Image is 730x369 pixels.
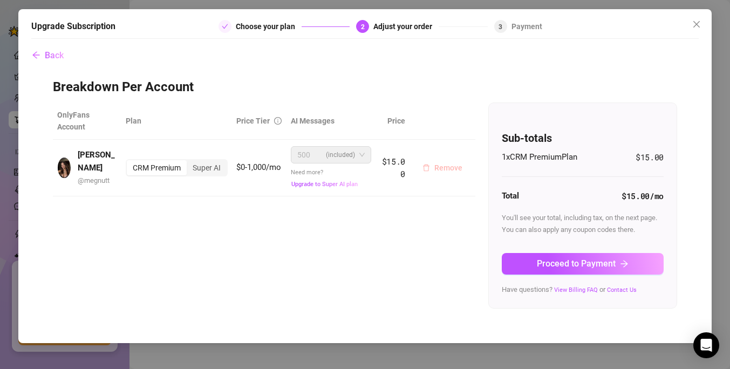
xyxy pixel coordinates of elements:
[45,50,64,60] span: Back
[382,156,406,180] span: $15.00
[620,259,629,268] span: arrow-right
[692,20,701,29] span: close
[31,44,64,66] button: Back
[236,162,281,172] span: $0-1,000/mo
[31,20,115,33] h5: Upgrade Subscription
[511,20,542,33] div: Payment
[291,169,358,188] span: Need more?
[688,16,705,33] button: Close
[502,285,637,293] span: Have questions? or
[373,20,439,33] div: Adjust your order
[58,158,71,178] img: avatar.jpg
[53,102,121,140] th: OnlyFans Account
[502,214,657,234] span: You'll see your total, including tax, on the next page. You can also apply any coupon codes there.
[291,181,358,188] span: Upgrade to Super AI plan
[297,147,310,163] span: 500
[126,159,228,176] div: segmented control
[502,191,519,201] strong: Total
[361,23,365,31] span: 2
[636,151,664,164] span: $15.00
[236,20,302,33] div: Choose your plan
[376,102,410,140] th: Price
[121,102,232,140] th: Plan
[222,23,228,30] span: check
[622,190,664,201] strong: $15.00 /mo
[414,159,471,176] button: Remove
[499,23,502,31] span: 3
[274,117,282,125] span: info-circle
[693,332,719,358] div: Open Intercom Messenger
[236,117,270,125] span: Price Tier
[187,160,227,175] div: Super AI
[32,51,40,59] span: arrow-left
[291,180,358,188] button: Upgrade to Super AI plan
[422,164,430,172] span: delete
[78,176,110,184] span: @ megnutt
[78,150,115,173] strong: [PERSON_NAME]
[607,286,637,293] a: Contact Us
[502,253,664,275] button: Proceed to Paymentarrow-right
[554,286,598,293] a: View Billing FAQ
[502,131,664,146] h4: Sub-totals
[53,79,677,96] h3: Breakdown Per Account
[537,258,616,269] span: Proceed to Payment
[326,147,355,163] span: (included)
[434,163,462,172] span: Remove
[286,102,376,140] th: AI Messages
[127,160,187,175] div: CRM Premium
[688,20,705,29] span: Close
[502,151,577,164] span: 1 x CRM Premium Plan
